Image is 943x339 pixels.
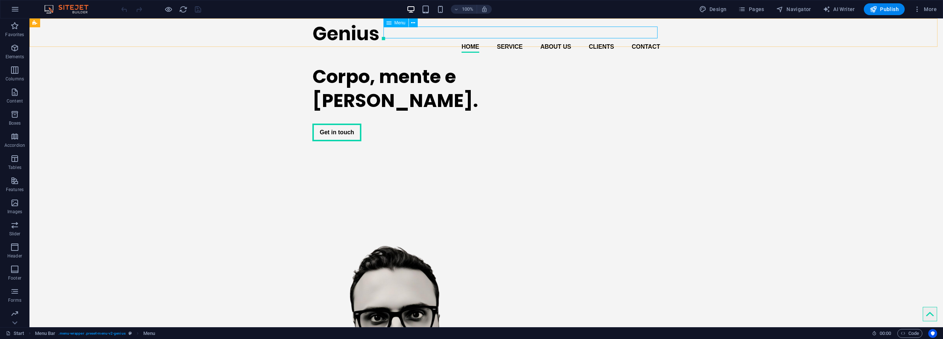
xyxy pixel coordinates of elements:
span: . menu-wrapper .preset-menu-v2-genius [58,329,125,338]
span: Click to select. Double-click to edit [143,329,155,338]
button: AI Writer [820,3,858,15]
button: More [911,3,940,15]
p: Boxes [9,120,21,126]
p: Content [7,98,23,104]
span: Pages [738,6,764,13]
i: This element is a customizable preset [129,331,132,335]
p: Header [7,253,22,259]
button: Design [696,3,730,15]
button: Click here to leave preview mode and continue editing [164,5,173,14]
span: Design [699,6,727,13]
nav: breadcrumb [35,329,155,338]
p: Slider [9,231,21,237]
p: Favorites [5,32,24,38]
button: Navigator [773,3,814,15]
span: Menu [395,21,406,25]
span: Click to select. Double-click to edit [35,329,56,338]
span: : [885,331,886,336]
button: Code [897,329,922,338]
button: Pages [735,3,767,15]
span: Code [901,329,919,338]
span: Navigator [776,6,811,13]
h6: 100% [462,5,474,14]
button: Publish [864,3,905,15]
p: Footer [8,275,21,281]
p: Columns [6,76,24,82]
p: Forms [8,297,21,303]
p: Elements [6,54,24,60]
button: reload [179,5,187,14]
span: 00 00 [880,329,891,338]
p: Images [7,209,22,215]
span: Publish [870,6,899,13]
span: More [914,6,937,13]
p: Accordion [4,142,25,148]
i: Reload page [179,5,187,14]
p: Features [6,187,24,193]
button: Usercentrics [928,329,937,338]
h6: Session time [872,329,891,338]
div: Design (Ctrl+Alt+Y) [696,3,730,15]
p: Tables [8,165,21,170]
button: 100% [451,5,477,14]
a: Click to cancel selection. Double-click to open Pages [6,329,24,338]
span: AI Writer [823,6,855,13]
img: Editor Logo [42,5,98,14]
i: On resize automatically adjust zoom level to fit chosen device. [481,6,488,13]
